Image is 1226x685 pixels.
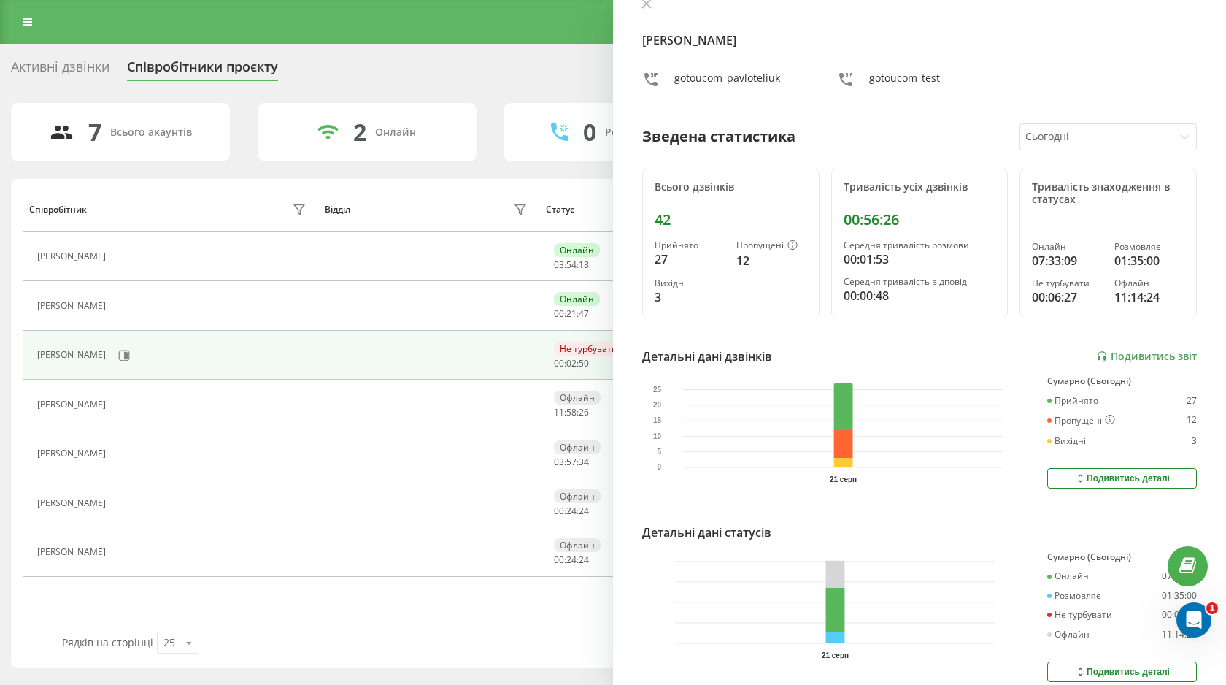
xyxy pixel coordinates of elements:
div: 11:14:24 [1114,288,1184,306]
div: Офлайн [554,391,601,405]
text: 21 серп [830,475,857,483]
div: Пропущені [1047,415,1115,426]
div: [PERSON_NAME] [37,301,109,311]
text: 15 [653,417,662,425]
div: Офлайн [1114,278,1184,288]
span: 24 [566,505,577,517]
span: 1 [1206,602,1218,614]
div: Сумарно (Сьогодні) [1047,376,1197,386]
div: 07:33:09 [1032,252,1102,269]
div: Вихідні [655,278,725,288]
text: 0 [658,464,662,472]
div: Середня тривалість відповіді [844,277,996,287]
text: 21 серп [822,651,849,659]
span: 03 [554,259,564,271]
div: 27 [1187,396,1197,406]
div: Офлайн [1047,629,1090,640]
span: 00 [554,357,564,370]
div: 07:33:09 [1162,571,1197,581]
div: 7 [88,118,101,146]
div: : : [554,309,589,319]
div: 12 [1187,415,1197,426]
div: Не турбувати [1032,278,1102,288]
span: 50 [579,357,589,370]
div: Сумарно (Сьогодні) [1047,552,1197,562]
div: 12 [736,252,806,269]
div: 01:35:00 [1114,252,1184,269]
div: Середня тривалість розмови [844,240,996,250]
div: 00:56:26 [844,211,996,229]
div: 00:01:53 [844,250,996,268]
div: Онлайн [1032,242,1102,252]
span: 58 [566,406,577,418]
div: 00:06:27 [1032,288,1102,306]
div: 42 [655,211,807,229]
div: [PERSON_NAME] [37,399,109,410]
div: Тривалість знаходження в статусах [1032,181,1184,206]
div: : : [554,359,589,369]
span: 18 [579,259,589,271]
div: Всього акаунтів [110,126,192,139]
span: 00 [554,554,564,566]
div: [PERSON_NAME] [37,498,109,508]
div: Онлайн [375,126,416,139]
span: Рядків на сторінці [62,635,153,649]
div: Розмовляють [605,126,676,139]
span: 03 [554,456,564,468]
div: : : [554,457,589,467]
h4: [PERSON_NAME] [642,31,1197,49]
span: 02 [566,357,577,370]
div: Офлайн [554,538,601,552]
div: Розмовляє [1047,591,1100,601]
span: 24 [566,554,577,566]
div: 0 [583,118,596,146]
div: Пропущені [736,240,806,252]
div: Подивитись деталі [1074,472,1170,484]
div: 3 [655,288,725,306]
div: Не турбувати [554,342,623,356]
div: : : [554,555,589,565]
div: 2 [353,118,366,146]
span: 21 [566,307,577,320]
div: 00:00:48 [844,287,996,305]
div: 3 [1192,436,1197,446]
div: 11:14:24 [1162,629,1197,640]
text: 20 [653,401,662,409]
div: 00:06:27 [1162,610,1197,620]
div: Подивитись деталі [1074,666,1170,678]
div: Відділ [325,204,350,215]
button: Подивитись деталі [1047,468,1197,489]
div: 01:35:00 [1162,591,1197,601]
div: Офлайн [554,489,601,503]
span: 24 [579,505,589,517]
div: Статус [546,204,574,215]
div: [PERSON_NAME] [37,448,109,459]
div: Розмовляє [1114,242,1184,252]
div: gotoucom_pavloteliuk [674,71,780,92]
span: 26 [579,406,589,418]
span: 24 [579,554,589,566]
div: Детальні дані статусів [642,524,771,541]
div: Тривалість усіх дзвінків [844,181,996,194]
div: gotoucom_test [869,71,940,92]
div: Співробітник [29,204,87,215]
div: Прийнято [655,240,725,250]
div: Вихідні [1047,436,1086,446]
div: Співробітники проєкту [127,59,278,82]
div: Офлайн [554,440,601,454]
div: 25 [163,635,175,650]
a: Подивитись звіт [1096,351,1197,363]
div: Не турбувати [1047,610,1112,620]
span: 00 [554,505,564,517]
text: 25 [653,386,662,394]
div: : : [554,260,589,270]
text: 5 [658,448,662,456]
text: 10 [653,432,662,440]
div: Зведена статистика [642,126,795,148]
div: : : [554,506,589,516]
div: Онлайн [554,292,600,306]
div: [PERSON_NAME] [37,251,109,261]
button: Подивитись деталі [1047,662,1197,682]
span: 00 [554,307,564,320]
iframe: Intercom live chat [1176,602,1211,638]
